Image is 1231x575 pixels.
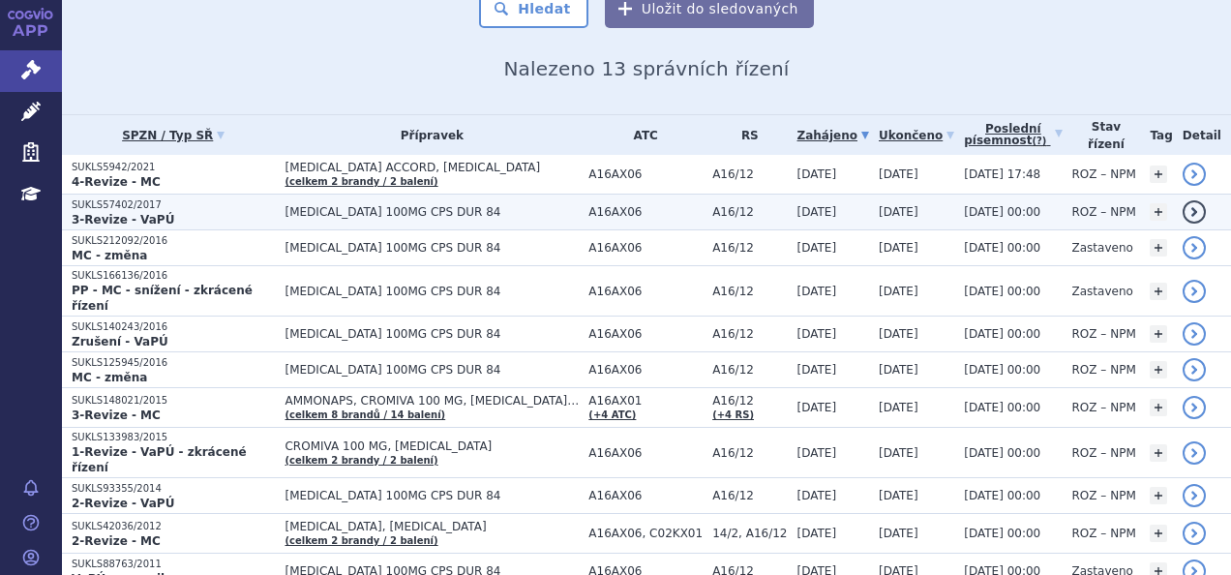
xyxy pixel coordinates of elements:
[879,363,918,377] span: [DATE]
[797,489,837,502] span: [DATE]
[1150,399,1167,416] a: +
[72,234,275,248] p: SUKLS212092/2016
[797,327,837,341] span: [DATE]
[1150,283,1167,300] a: +
[72,175,161,189] strong: 4-Revize - MC
[712,446,787,460] span: A16/12
[797,363,837,377] span: [DATE]
[1063,115,1141,155] th: Stav řízení
[72,371,147,384] strong: MC - změna
[579,115,703,155] th: ATC
[1072,527,1136,540] span: ROZ – NPM
[1173,115,1231,155] th: Detail
[1150,203,1167,221] a: +
[797,401,837,414] span: [DATE]
[72,320,275,334] p: SUKLS140243/2016
[1072,241,1133,255] span: Zastaveno
[72,482,275,496] p: SUKLS93355/2014
[797,446,837,460] span: [DATE]
[712,167,787,181] span: A16/12
[285,161,579,174] span: [MEDICAL_DATA] ACCORD, [MEDICAL_DATA]
[1183,358,1206,381] a: detail
[964,205,1040,219] span: [DATE] 00:00
[285,285,579,298] span: [MEDICAL_DATA] 100MG CPS DUR 84
[588,489,703,502] span: A16AX06
[588,394,703,408] span: A16AX01
[285,489,579,502] span: [MEDICAL_DATA] 100MG CPS DUR 84
[797,241,837,255] span: [DATE]
[712,205,787,219] span: A16/12
[1072,489,1136,502] span: ROZ – NPM
[588,446,703,460] span: A16AX06
[285,327,579,341] span: [MEDICAL_DATA] 100MG CPS DUR 84
[588,527,703,540] span: A16AX06, C02KX01
[72,284,253,313] strong: PP - MC - snížení - zkrácené řízení
[712,363,787,377] span: A16/12
[879,327,918,341] span: [DATE]
[285,520,579,533] span: [MEDICAL_DATA], [MEDICAL_DATA]
[588,285,703,298] span: A16AX06
[588,167,703,181] span: A16AX06
[588,205,703,219] span: A16AX06
[72,269,275,283] p: SUKLS166136/2016
[1150,325,1167,343] a: +
[285,363,579,377] span: [MEDICAL_DATA] 100MG CPS DUR 84
[1072,401,1136,414] span: ROZ – NPM
[72,445,247,474] strong: 1-Revize - VaPÚ - zkrácené řízení
[797,167,837,181] span: [DATE]
[964,241,1040,255] span: [DATE] 00:00
[1072,205,1136,219] span: ROZ – NPM
[285,176,437,187] a: (celkem 2 brandy / 2 balení)
[879,446,918,460] span: [DATE]
[879,241,918,255] span: [DATE]
[712,489,787,502] span: A16/12
[285,394,579,408] span: AMMONAPS, CROMIVA 100 MG, [MEDICAL_DATA]…
[712,527,787,540] span: 14/2, A16/12
[797,285,837,298] span: [DATE]
[964,327,1040,341] span: [DATE] 00:00
[285,439,579,453] span: CROMIVA 100 MG, [MEDICAL_DATA]
[285,205,579,219] span: [MEDICAL_DATA] 100MG CPS DUR 84
[964,489,1040,502] span: [DATE] 00:00
[275,115,579,155] th: Přípravek
[285,409,445,420] a: (celkem 8 brandů / 14 balení)
[72,394,275,408] p: SUKLS148021/2015
[1150,487,1167,504] a: +
[879,167,918,181] span: [DATE]
[964,115,1062,155] a: Poslednípísemnost(?)
[1183,441,1206,465] a: detail
[797,527,837,540] span: [DATE]
[72,213,174,227] strong: 3-Revize - VaPÚ
[1183,200,1206,224] a: detail
[588,363,703,377] span: A16AX06
[72,249,147,262] strong: MC - změna
[1072,327,1136,341] span: ROZ – NPM
[1072,167,1136,181] span: ROZ – NPM
[703,115,787,155] th: RS
[712,241,787,255] span: A16/12
[1072,285,1133,298] span: Zastaveno
[72,534,161,548] strong: 2-Revize - MC
[797,122,869,149] a: Zahájeno
[1183,280,1206,303] a: detail
[1032,136,1046,147] abbr: (?)
[879,489,918,502] span: [DATE]
[1150,444,1167,462] a: +
[964,446,1040,460] span: [DATE] 00:00
[879,285,918,298] span: [DATE]
[72,356,275,370] p: SUKLS125945/2016
[503,57,789,80] span: Nalezeno 13 správních řízení
[72,335,168,348] strong: Zrušení - VaPÚ
[1183,163,1206,186] a: detail
[1150,239,1167,257] a: +
[72,558,275,571] p: SUKLS88763/2011
[1183,484,1206,507] a: detail
[1150,361,1167,378] a: +
[72,431,275,444] p: SUKLS133983/2015
[712,285,787,298] span: A16/12
[712,394,787,408] span: A16/12
[588,409,636,420] a: (+4 ATC)
[879,122,954,149] a: Ukončeno
[1072,446,1136,460] span: ROZ – NPM
[285,455,437,466] a: (celkem 2 brandy / 2 balení)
